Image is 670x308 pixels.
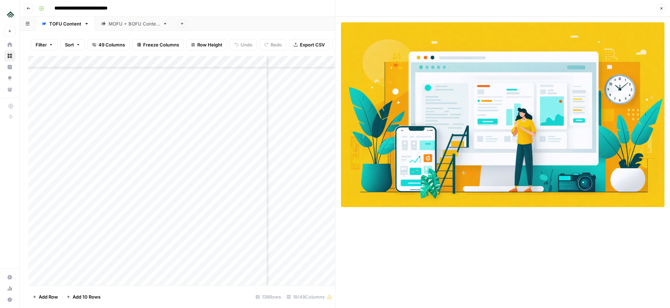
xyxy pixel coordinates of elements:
[241,41,252,48] span: Undo
[88,39,130,50] button: 49 Columns
[98,41,125,48] span: 49 Columns
[197,41,222,48] span: Row Height
[230,39,257,50] button: Undo
[4,8,17,21] img: Uplisting Logo
[4,272,15,283] a: Settings
[186,39,227,50] button: Row Height
[300,41,325,48] span: Export CSV
[4,283,15,294] a: Usage
[4,73,15,84] a: Opportunities
[4,6,15,23] button: Workspace: Uplisting
[109,20,160,27] div: MOFU + BOFU Content
[31,39,58,50] button: Filter
[260,39,286,50] button: Redo
[36,17,95,31] a: TOFU Content
[4,61,15,73] a: Insights
[4,294,15,305] button: Help + Support
[60,39,85,50] button: Sort
[289,39,329,50] button: Export CSV
[4,50,15,61] a: Browse
[39,293,58,300] span: Add Row
[271,41,282,48] span: Redo
[132,39,184,50] button: Freeze Columns
[284,291,335,302] div: 19/49 Columns
[62,291,105,302] button: Add 10 Rows
[253,291,284,302] div: 138 Rows
[36,41,47,48] span: Filter
[143,41,179,48] span: Freeze Columns
[4,39,15,50] a: Home
[341,22,665,207] img: Row/Cell
[28,291,62,302] button: Add Row
[49,20,81,27] div: TOFU Content
[95,17,174,31] a: MOFU + BOFU Content
[4,84,15,95] a: Your Data
[73,293,101,300] span: Add 10 Rows
[65,41,74,48] span: Sort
